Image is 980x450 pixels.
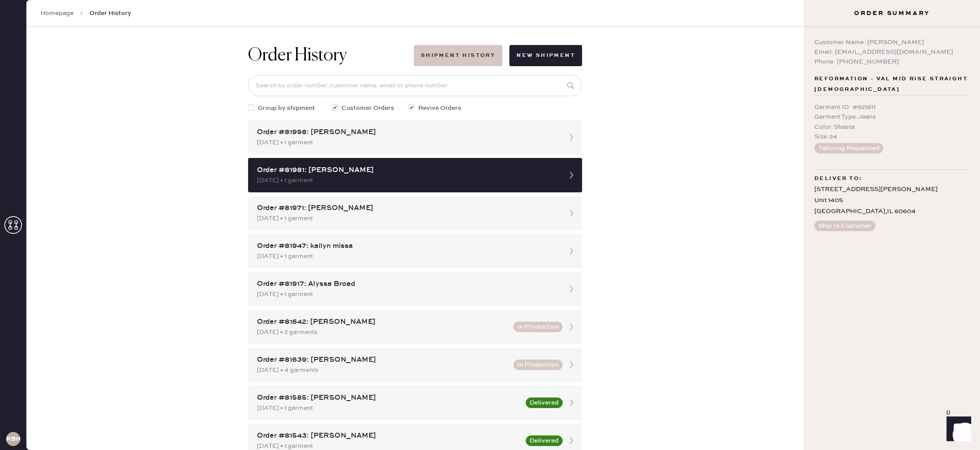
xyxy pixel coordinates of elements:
[257,251,557,261] div: [DATE] • 1 garment
[248,45,347,66] h1: Order History
[814,173,862,184] span: Deliver to:
[513,322,563,332] button: In Production
[938,410,976,448] iframe: Front Chat
[257,241,557,251] div: Order #81947: kailyn missa
[814,221,876,231] button: Ship to Customer
[257,365,508,375] div: [DATE] • 4 garments
[814,74,969,95] span: Reformation - Val Mid Rise Straight [DEMOGRAPHIC_DATA]
[257,431,520,441] div: Order #81543: [PERSON_NAME]
[814,143,883,154] button: Tailoring Requested
[814,37,969,47] div: Customer Name: [PERSON_NAME]
[89,9,131,18] span: Order History
[526,397,563,408] button: Delivered
[257,355,508,365] div: Order #81639: [PERSON_NAME]
[257,317,508,327] div: Order #81642: [PERSON_NAME]
[814,112,969,122] div: Garment Type : Jeans
[814,184,969,217] div: [STREET_ADDRESS][PERSON_NAME] Unit 1405 [GEOGRAPHIC_DATA] , IL 60604
[814,57,969,67] div: Phone: [PHONE_NUMBER]
[257,327,508,337] div: [DATE] • 2 garments
[257,165,557,176] div: Order #81981: [PERSON_NAME]
[414,45,502,66] button: Shipment History
[342,103,394,113] span: Customer Orders
[814,102,969,112] div: Garment ID : # 921611
[513,360,563,370] button: In Production
[814,132,969,142] div: Size : 24
[509,45,582,66] button: New Shipment
[257,176,557,185] div: [DATE] • 1 garment
[257,393,520,403] div: Order #81585: [PERSON_NAME]
[257,214,557,223] div: [DATE] • 1 garment
[418,103,461,113] span: Revive Orders
[6,436,20,442] h3: RBHA
[257,138,557,147] div: [DATE] • 1 garment
[257,127,557,138] div: Order #81998: [PERSON_NAME]
[257,403,520,413] div: [DATE] • 1 garment
[258,103,315,113] span: Group by shipment
[814,47,969,57] div: Email: [EMAIL_ADDRESS][DOMAIN_NAME]
[257,203,557,214] div: Order #81971: [PERSON_NAME]
[257,289,557,299] div: [DATE] • 1 garment
[526,435,563,446] button: Delivered
[804,9,980,18] h3: Order Summary
[814,122,969,132] div: Color : Shasta
[248,75,582,96] input: Search by order number, customer name, email or phone number
[41,9,74,18] a: Homepage
[257,279,557,289] div: Order #81917: Alyssa Broad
